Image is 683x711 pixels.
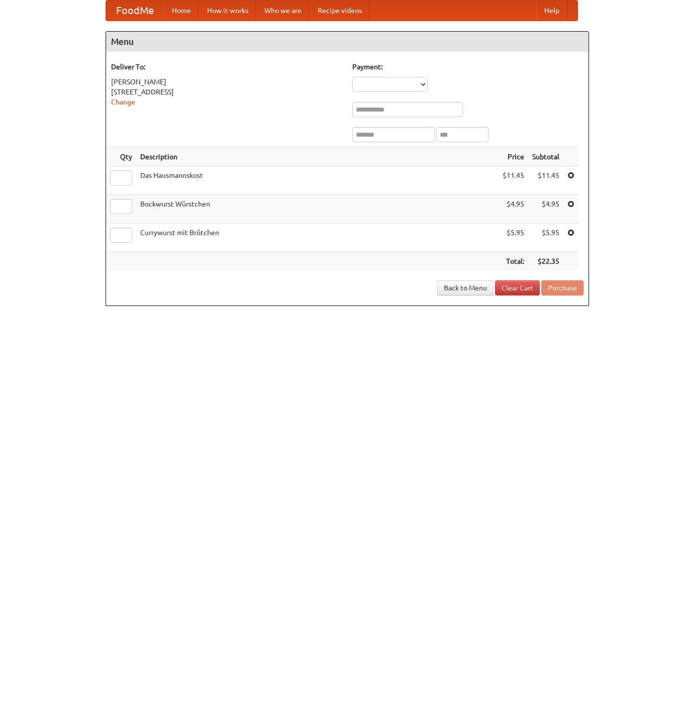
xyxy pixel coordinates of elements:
[536,1,567,21] a: Help
[499,224,528,252] td: $5.95
[499,252,528,271] th: Total:
[111,77,342,87] div: [PERSON_NAME]
[495,280,540,295] a: Clear Cart
[310,1,370,21] a: Recipe videos
[528,148,563,166] th: Subtotal
[541,280,583,295] button: Purchase
[199,1,256,21] a: How it works
[136,166,499,195] td: Das Hausmannskost
[256,1,310,21] a: Who we are
[499,148,528,166] th: Price
[106,32,589,52] h4: Menu
[352,62,583,72] h5: Payment:
[111,62,342,72] h5: Deliver To:
[106,1,164,21] a: FoodMe
[437,280,494,295] a: Back to Menu
[528,166,563,195] td: $11.45
[136,195,499,224] td: Bockwurst Würstchen
[111,87,342,97] div: [STREET_ADDRESS]
[106,148,136,166] th: Qty
[528,224,563,252] td: $5.95
[136,148,499,166] th: Description
[528,195,563,224] td: $4.95
[499,195,528,224] td: $4.95
[111,98,135,106] a: Change
[164,1,199,21] a: Home
[136,224,499,252] td: Currywurst mit Brötchen
[499,166,528,195] td: $11.45
[528,252,563,271] th: $22.35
